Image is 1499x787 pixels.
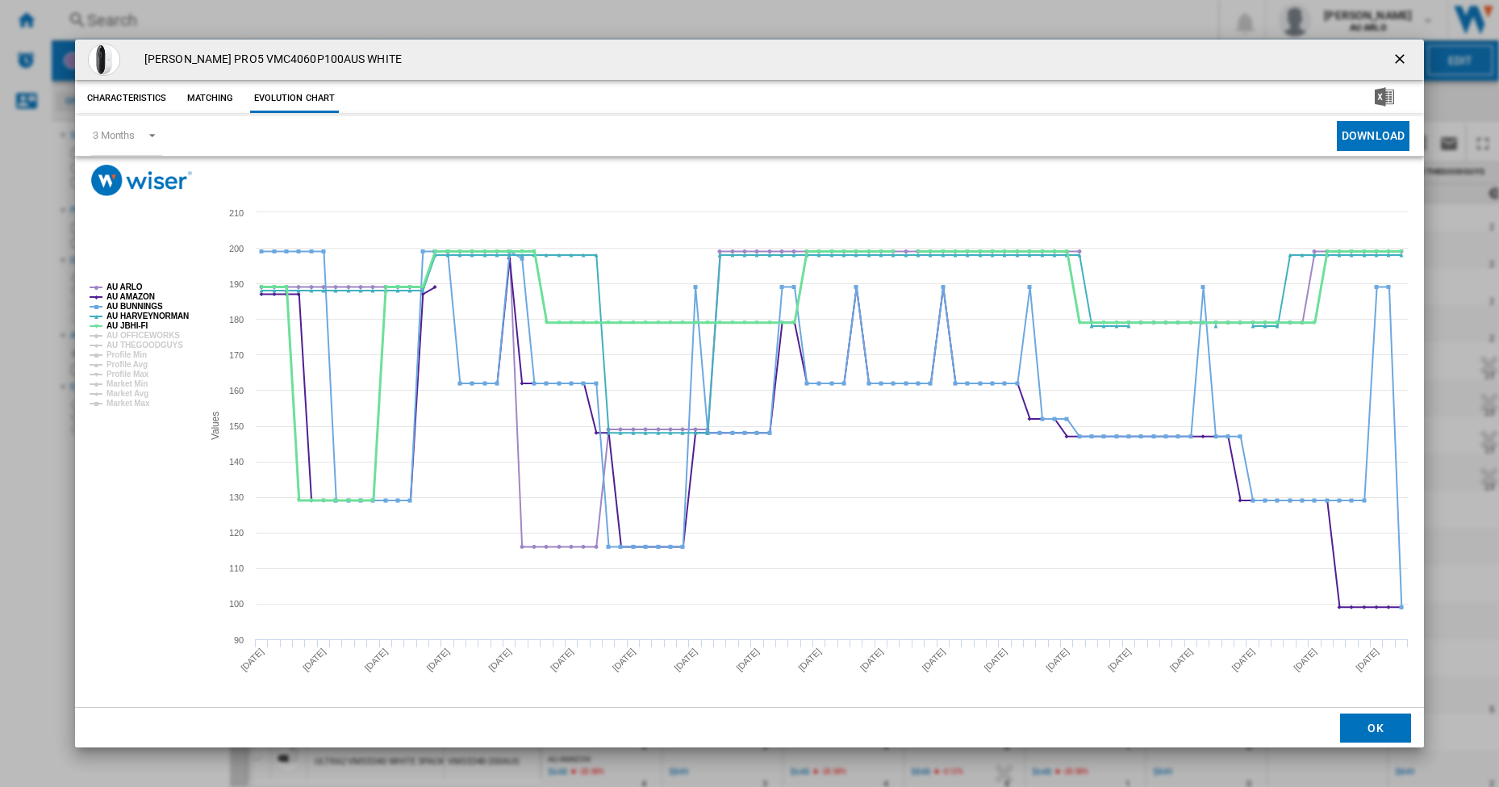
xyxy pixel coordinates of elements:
[229,492,244,502] tspan: 130
[106,331,180,340] tspan: AU OFFICEWORKS
[982,647,1008,673] tspan: [DATE]
[229,457,244,467] tspan: 140
[175,84,246,113] button: Matching
[91,165,192,196] img: logo_wiser_300x94.png
[106,399,150,408] tspan: Market Max
[106,379,148,388] tspan: Market Min
[424,647,451,673] tspan: [DATE]
[106,370,149,379] tspan: Profile Max
[106,360,148,369] tspan: Profile Avg
[106,283,143,291] tspan: AU ARLO
[1392,51,1411,70] ng-md-icon: getI18NText('BUTTONS.CLOSE_DIALOG')
[229,208,244,218] tspan: 210
[1230,647,1256,673] tspan: [DATE]
[106,389,148,398] tspan: Market Avg
[1385,44,1418,76] button: getI18NText('BUTTONS.CLOSE_DIALOG')
[921,647,947,673] tspan: [DATE]
[611,647,637,673] tspan: [DATE]
[106,321,148,330] tspan: AU JBHI-FI
[1292,647,1318,673] tspan: [DATE]
[229,599,244,609] tspan: 100
[83,84,171,113] button: Characteristics
[93,129,135,141] div: 3 Months
[229,279,244,289] tspan: 190
[1044,647,1071,673] tspan: [DATE]
[229,244,244,253] tspan: 200
[106,341,183,350] tspan: AU THEGOODGUYS
[250,84,340,113] button: Evolution chart
[1375,87,1394,107] img: excel-24x24.png
[858,647,885,673] tspan: [DATE]
[75,40,1424,748] md-dialog: Product popup
[1337,121,1409,151] button: Download
[1106,647,1133,673] tspan: [DATE]
[672,647,699,673] tspan: [DATE]
[1354,647,1380,673] tspan: [DATE]
[88,44,120,76] img: vmc4060p-100aus-arlo-pro-5-2k-spotlight-security-camera_3.jpg
[229,350,244,360] tspan: 170
[796,647,823,673] tspan: [DATE]
[136,52,402,68] h4: [PERSON_NAME] PRO5 VMC4060P100AUS WHITE
[229,386,244,396] tspan: 160
[486,647,513,673] tspan: [DATE]
[106,350,147,359] tspan: Profile Min
[106,302,163,311] tspan: AU BUNNINGS
[229,421,244,431] tspan: 150
[1340,714,1411,743] button: OK
[1349,84,1420,113] button: Download in Excel
[549,647,575,673] tspan: [DATE]
[106,312,189,320] tspan: AU HARVEYNORMAN
[363,647,390,673] tspan: [DATE]
[234,635,244,645] tspan: 90
[734,647,761,673] tspan: [DATE]
[239,647,265,673] tspan: [DATE]
[1168,647,1195,673] tspan: [DATE]
[229,315,244,324] tspan: 180
[229,528,244,538] tspan: 120
[106,292,155,301] tspan: AU AMAZON
[210,412,221,440] tspan: Values
[229,563,244,573] tspan: 110
[301,647,328,673] tspan: [DATE]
